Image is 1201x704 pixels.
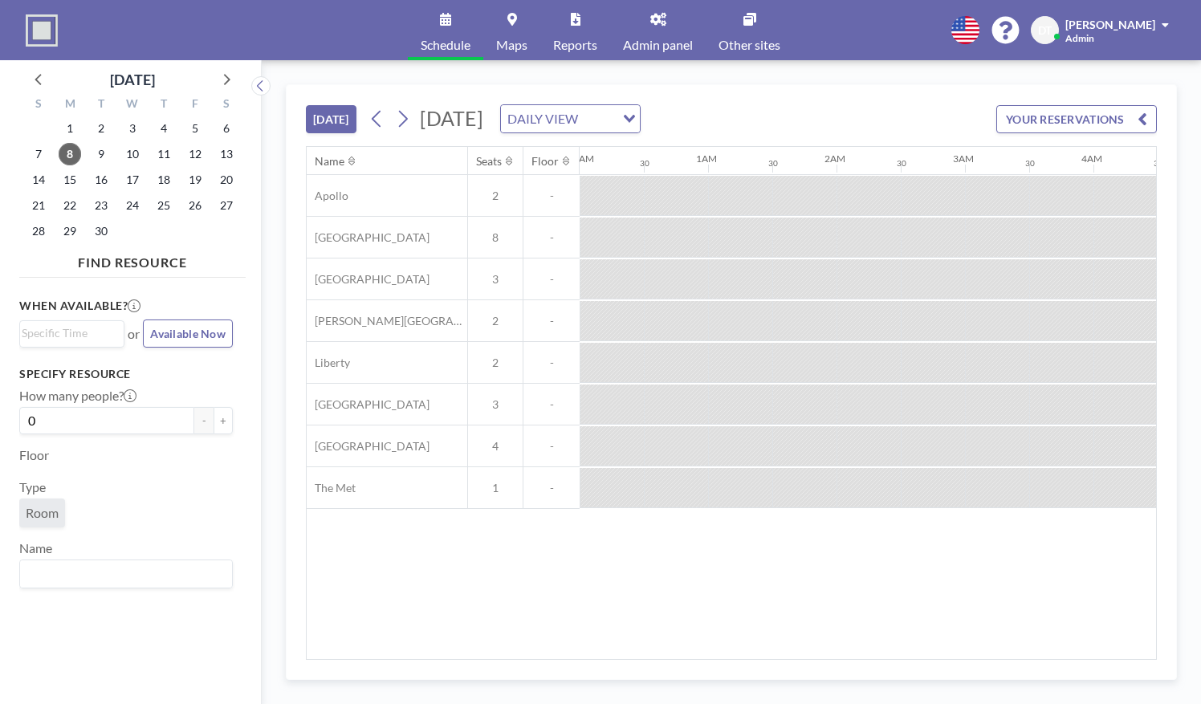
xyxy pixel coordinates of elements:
div: T [86,95,117,116]
span: - [523,230,580,245]
div: Search for option [20,321,124,345]
span: Friday, September 5, 2025 [184,117,206,140]
span: 1 [468,481,523,495]
span: 2 [468,189,523,203]
div: F [179,95,210,116]
span: Apollo [307,189,348,203]
span: 8 [468,230,523,245]
span: DAILY VIEW [504,108,581,129]
span: - [523,439,580,454]
input: Search for option [583,108,613,129]
span: Tuesday, September 23, 2025 [90,194,112,217]
div: Seats [476,154,502,169]
div: 30 [640,158,649,169]
span: The Met [307,481,356,495]
div: S [210,95,242,116]
span: Admin panel [623,39,693,51]
span: [PERSON_NAME][GEOGRAPHIC_DATA] [307,314,467,328]
span: Thursday, September 25, 2025 [153,194,175,217]
span: - [523,189,580,203]
div: Floor [531,154,559,169]
span: Available Now [150,327,226,340]
span: Maps [496,39,527,51]
div: Search for option [501,105,640,132]
button: - [194,407,214,434]
span: Reports [553,39,597,51]
label: How many people? [19,388,136,404]
span: Tuesday, September 2, 2025 [90,117,112,140]
span: Schedule [421,39,470,51]
span: [GEOGRAPHIC_DATA] [307,397,430,412]
span: Monday, September 15, 2025 [59,169,81,191]
div: [DATE] [110,68,155,91]
span: Thursday, September 4, 2025 [153,117,175,140]
span: [GEOGRAPHIC_DATA] [307,439,430,454]
label: Name [19,540,52,556]
span: - [523,397,580,412]
span: Monday, September 29, 2025 [59,220,81,242]
span: Friday, September 19, 2025 [184,169,206,191]
span: Monday, September 1, 2025 [59,117,81,140]
span: DT [1038,23,1052,38]
span: Friday, September 12, 2025 [184,143,206,165]
span: Monday, September 8, 2025 [59,143,81,165]
button: + [214,407,233,434]
button: [DATE] [306,105,356,133]
div: 12AM [568,153,594,165]
span: Sunday, September 14, 2025 [27,169,50,191]
div: 30 [1154,158,1163,169]
div: Search for option [20,560,232,588]
h3: Specify resource [19,367,233,381]
label: Type [19,479,46,495]
div: 30 [1025,158,1035,169]
button: YOUR RESERVATIONS [996,105,1157,133]
input: Search for option [22,564,223,584]
div: S [23,95,55,116]
span: Thursday, September 11, 2025 [153,143,175,165]
span: Room [26,505,59,521]
span: Wednesday, September 24, 2025 [121,194,144,217]
img: organization-logo [26,14,58,47]
span: Saturday, September 13, 2025 [215,143,238,165]
div: T [148,95,179,116]
label: Floor [19,447,49,463]
span: 3 [468,397,523,412]
span: Sunday, September 21, 2025 [27,194,50,217]
div: 1AM [696,153,717,165]
span: [GEOGRAPHIC_DATA] [307,272,430,287]
span: 3 [468,272,523,287]
span: [GEOGRAPHIC_DATA] [307,230,430,245]
span: Tuesday, September 16, 2025 [90,169,112,191]
span: Saturday, September 20, 2025 [215,169,238,191]
span: Liberty [307,356,350,370]
span: Tuesday, September 9, 2025 [90,143,112,165]
span: - [523,314,580,328]
span: or [128,326,140,342]
div: 30 [768,158,778,169]
div: Name [315,154,344,169]
span: Saturday, September 6, 2025 [215,117,238,140]
span: Saturday, September 27, 2025 [215,194,238,217]
span: - [523,272,580,287]
span: - [523,356,580,370]
div: 3AM [953,153,974,165]
span: [DATE] [420,106,483,130]
div: M [55,95,86,116]
div: W [117,95,149,116]
span: Admin [1065,32,1094,44]
span: Wednesday, September 3, 2025 [121,117,144,140]
span: Wednesday, September 10, 2025 [121,143,144,165]
span: Friday, September 26, 2025 [184,194,206,217]
div: 2AM [824,153,845,165]
span: Tuesday, September 30, 2025 [90,220,112,242]
div: 30 [897,158,906,169]
span: Monday, September 22, 2025 [59,194,81,217]
span: [PERSON_NAME] [1065,18,1155,31]
span: 4 [468,439,523,454]
span: Sunday, September 7, 2025 [27,143,50,165]
span: Other sites [719,39,780,51]
button: Available Now [143,319,233,348]
span: Wednesday, September 17, 2025 [121,169,144,191]
span: - [523,481,580,495]
h4: FIND RESOURCE [19,248,246,271]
